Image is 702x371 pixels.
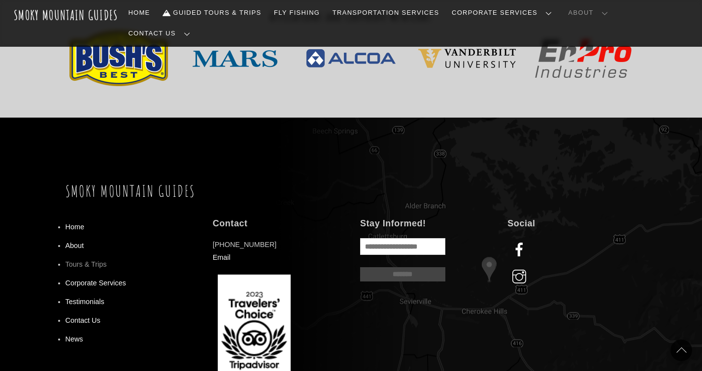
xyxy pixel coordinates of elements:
[329,2,443,23] a: Transportation Services
[213,218,342,229] h4: Contact
[69,31,168,86] img: bushs-best-logo
[360,218,489,229] h4: Stay Informed!
[270,2,324,23] a: Fly Fishing
[66,223,84,231] a: Home
[186,49,284,68] img: Mars-Logo
[125,23,198,44] a: Contact Us
[66,335,83,343] a: News
[66,182,196,201] a: Smoky Mountain Guides
[66,260,107,268] a: Tours & Trips
[213,238,342,264] p: [PHONE_NUMBER]
[14,7,118,23] a: Smoky Mountain Guides
[301,45,400,71] img: PNGPIX-COM-Alcoa-Logo-PNG-Transparent
[507,218,636,229] h4: Social
[448,2,560,23] a: Corporate Services
[66,316,100,324] a: Contact Us
[534,38,633,79] img: Enpro_Industries_logo.svg
[565,2,616,23] a: About
[507,246,535,253] a: facebook
[66,298,104,306] a: Testimonials
[418,48,516,68] img: 225d4cf12a6e9da6996dc3d47250e4de
[66,279,126,287] a: Corporate Services
[66,242,84,249] a: About
[125,2,154,23] a: Home
[507,273,535,280] a: instagram
[213,253,231,261] a: Email
[159,2,265,23] a: Guided Tours & Trips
